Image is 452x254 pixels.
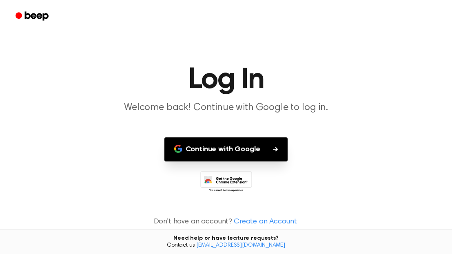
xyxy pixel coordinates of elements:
a: Beep [10,9,56,24]
button: Continue with Google [164,137,288,161]
span: Contact us [5,242,447,250]
a: [EMAIL_ADDRESS][DOMAIN_NAME] [196,243,285,248]
a: Create an Account [234,216,297,227]
p: Don't have an account? [10,216,442,227]
h1: Log In [17,65,435,95]
p: Welcome back! Continue with Google to log in. [69,101,383,115]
